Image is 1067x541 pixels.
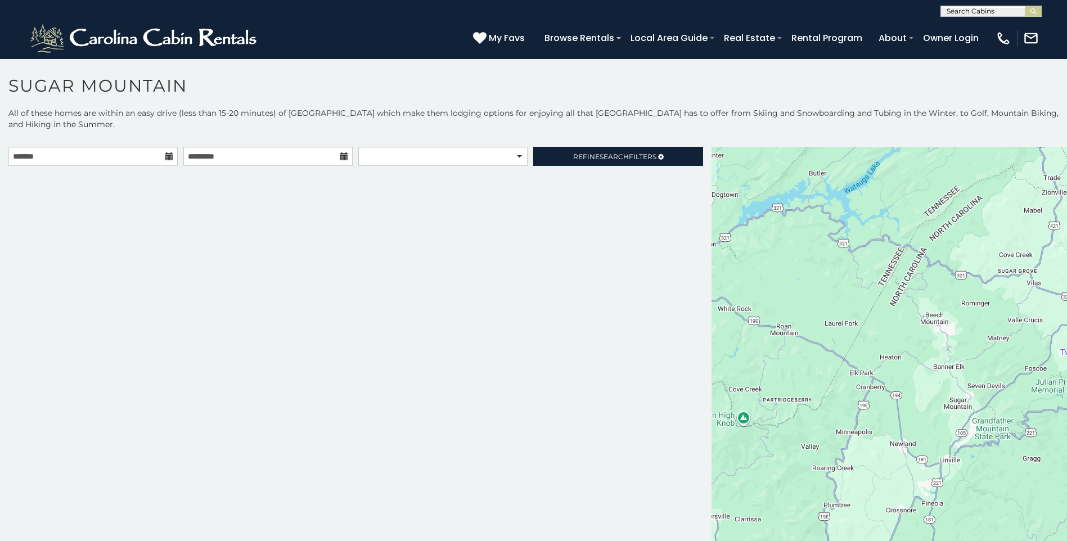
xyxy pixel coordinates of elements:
a: Rental Program [786,28,868,48]
img: White-1-2.png [28,21,262,55]
a: About [873,28,912,48]
span: Refine Filters [573,152,656,161]
img: mail-regular-white.png [1023,30,1039,46]
a: Local Area Guide [625,28,713,48]
img: phone-regular-white.png [996,30,1011,46]
a: Owner Login [917,28,984,48]
span: My Favs [489,31,525,45]
span: Search [600,152,629,161]
a: My Favs [473,31,528,46]
a: Browse Rentals [539,28,620,48]
a: Real Estate [718,28,781,48]
a: RefineSearchFilters [533,147,703,166]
